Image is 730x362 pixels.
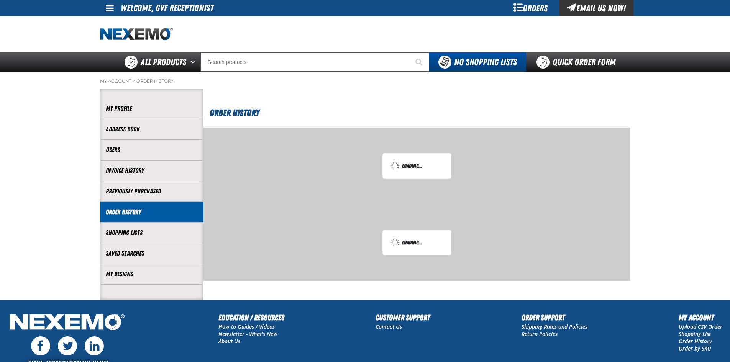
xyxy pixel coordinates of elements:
[390,161,443,170] div: Loading...
[218,312,284,323] h2: Education / Resources
[106,270,198,278] a: My Designs
[188,52,200,72] button: Open All Products pages
[390,238,443,247] div: Loading...
[410,52,429,72] button: Start Searching
[100,28,173,41] a: Home
[679,345,711,352] a: Order by SKU
[106,125,198,134] a: Address Book
[133,78,135,84] span: /
[454,57,517,67] span: No Shopping Lists
[106,146,198,154] a: Users
[141,55,186,69] span: All Products
[106,187,198,196] a: Previously Purchased
[522,330,558,337] a: Return Policies
[136,78,174,84] a: Order History
[679,312,722,323] h2: My Account
[522,323,587,330] a: Shipping Rates and Policies
[218,337,240,345] a: About Us
[429,52,526,72] button: You do not have available Shopping Lists. Open to Create a New List
[679,337,712,345] a: Order History
[106,208,198,216] a: Order History
[106,249,198,258] a: Saved Searches
[100,78,630,84] nav: Breadcrumbs
[106,166,198,175] a: Invoice History
[376,312,430,323] h2: Customer Support
[210,108,259,118] span: Order History
[106,104,198,113] a: My Profile
[376,323,402,330] a: Contact Us
[522,312,587,323] h2: Order Support
[100,28,173,41] img: Nexemo logo
[100,78,131,84] a: My Account
[8,312,127,334] img: Nexemo Logo
[218,330,277,337] a: Newsletter - What's New
[679,323,722,330] a: Upload CSV Order
[218,323,275,330] a: How to Guides / Videos
[679,330,711,337] a: Shopping List
[200,52,429,72] input: Search
[526,52,630,72] a: Quick Order Form
[106,228,198,237] a: Shopping Lists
